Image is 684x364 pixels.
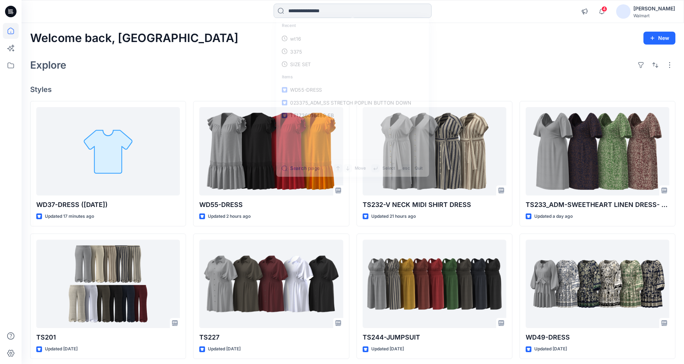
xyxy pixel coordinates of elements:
[36,240,180,328] a: TS201
[382,165,395,172] p: Select
[278,19,428,32] p: Recent
[363,240,506,328] a: TS244-JUMPSUIT
[363,200,506,210] p: TS232-V NECK MIDI SHIRT DRESS
[371,213,416,220] p: Updated 21 hours ago
[278,45,428,58] a: 3375
[290,87,322,92] span: WD55-DRESS
[534,213,573,220] p: Updated a day ago
[290,35,301,42] p: wt16
[278,83,428,96] a: WD55-DRESS
[36,332,180,342] p: TS201
[45,213,94,220] p: Updated 17 minutes ago
[36,107,180,196] a: WD37-DRESS (09-06-25)
[526,200,669,210] p: TS233_ADM-SWEETHEART LINEN DRESS- ([DATE]) 1X
[199,240,343,328] a: TS227
[403,165,410,172] p: esc
[278,109,428,122] a: TT1736016489-EB
[526,107,669,196] a: TS233_ADM-SWEETHEART LINEN DRESS- (22-06-25) 1X
[526,240,669,328] a: WD49-DRESS
[355,165,366,172] p: Move
[633,4,675,13] div: [PERSON_NAME]
[290,60,311,68] p: SIZE SET
[199,200,343,210] p: WD55-DRESS
[290,100,411,105] span: 023375_ADM_SS STRETCH POPLIN BUTTON DOWN
[643,32,675,45] button: New
[208,345,241,353] p: Updated [DATE]
[278,70,428,83] p: Items
[208,213,251,220] p: Updated 2 hours ago
[30,85,675,94] h4: Styles
[199,107,343,196] a: WD55-DRESS
[199,332,343,342] p: TS227
[616,4,631,19] img: avatar
[282,164,320,172] button: Search page
[290,48,302,55] p: 3375
[290,112,334,118] span: TT1736016489-EB
[415,165,423,172] p: Quit
[30,32,238,45] h2: Welcome back, [GEOGRAPHIC_DATA]
[371,345,404,353] p: Updated [DATE]
[278,58,428,71] a: SIZE SET
[36,200,180,210] p: WD37-DRESS ([DATE])
[633,13,675,18] div: Walmart
[534,345,567,353] p: Updated [DATE]
[278,96,428,109] a: 023375_ADM_SS STRETCH POPLIN BUTTON DOWN
[526,332,669,342] p: WD49-DRESS
[30,59,66,71] h2: Explore
[601,6,607,12] span: 4
[363,332,506,342] p: TS244-JUMPSUIT
[363,107,506,196] a: TS232-V NECK MIDI SHIRT DRESS
[45,345,78,353] p: Updated [DATE]
[278,32,428,45] a: wt16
